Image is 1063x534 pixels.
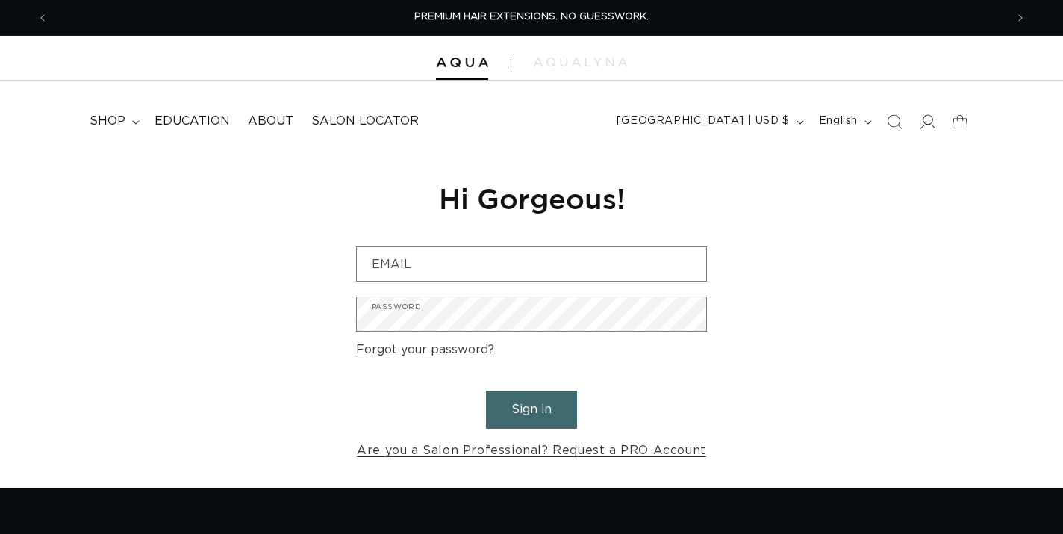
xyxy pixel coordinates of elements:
[810,108,878,136] button: English
[486,391,577,429] button: Sign in
[878,105,911,138] summary: Search
[155,114,230,129] span: Education
[26,4,59,32] button: Previous announcement
[1004,4,1037,32] button: Next announcement
[356,339,494,361] a: Forgot your password?
[357,440,706,462] a: Are you a Salon Professional? Request a PRO Account
[248,114,293,129] span: About
[534,58,627,66] img: aqualyna.com
[357,247,706,281] input: Email
[90,114,125,129] span: shop
[414,12,649,22] span: PREMIUM HAIR EXTENSIONS. NO GUESSWORK.
[356,180,707,217] h1: Hi Gorgeous!
[608,108,810,136] button: [GEOGRAPHIC_DATA] | USD $
[436,58,488,68] img: Aqua Hair Extensions
[617,114,790,129] span: [GEOGRAPHIC_DATA] | USD $
[81,105,146,138] summary: shop
[819,114,858,129] span: English
[239,105,302,138] a: About
[302,105,428,138] a: Salon Locator
[311,114,419,129] span: Salon Locator
[146,105,239,138] a: Education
